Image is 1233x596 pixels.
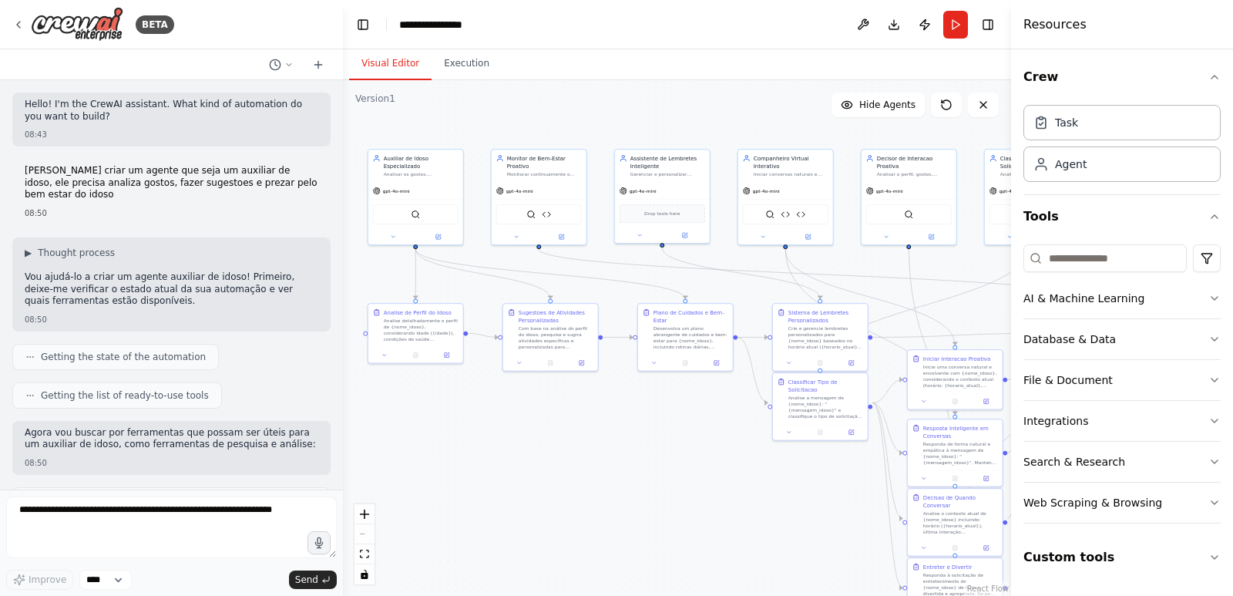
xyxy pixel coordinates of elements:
div: Agent [1055,157,1087,172]
g: Edge from 5b57ac1b-a942-41aa-9cce-82421ad3ac13 to fcf859f8-0ae8-4a77-aed9-ab3a35e4cf8c [737,333,768,406]
div: Resposta Inteligente em ConversasResponda de forma natural e empática à mensagem de {nome_idoso}:... [907,419,1003,487]
a: React Flow attribution [967,584,1009,593]
div: Gerenciar e personalizar lembretes para {nome_idoso}, incluindo medicamentos, consultas médicas, ... [630,171,705,177]
div: Decisor de Interacao Proativa [877,154,952,170]
button: ▶Thought process [25,247,115,259]
div: Classificar Tipo de SolicitacaoAnalise a mensagem de {nome_idoso}: "{mensagem_idoso}" e classifiq... [772,372,868,441]
div: Web Scraping & Browsing [1023,495,1162,510]
button: Open in side panel [838,428,864,437]
g: Edge from 4335cfb8-048c-4ccd-9bc2-9688ee6423cb to 578875a1-3fe8-43c1-bb4d-15c9b42055a6 [872,329,1037,341]
div: Sistema de Lembretes Personalizados [788,308,863,324]
div: Sugestoes de Atividades PersonalizadasCom base na análise do perfil do idoso, pesquise e sugira a... [502,303,599,372]
button: Tools [1023,195,1221,238]
div: Decisao de Quando Conversar [923,493,998,509]
div: Classificador de SolicitacoesAnalisar as mensagens e solicitações de {nome_idoso} para classifica... [984,149,1080,245]
span: Send [295,574,318,586]
button: fit view [354,544,375,564]
button: Hide Agents [832,93,925,117]
button: Send [289,571,337,589]
g: Edge from 48722f2a-3d83-433d-9950-52777bc18135 to 0ebf8f22-fb5e-4a2b-afc4-44d5b387905d [781,249,959,345]
div: Database & Data [1023,332,1116,347]
div: Assistente de Lembretes InteligenteGerenciar e personalizar lembretes para {nome_idoso}, incluind... [614,149,711,244]
g: Edge from fcf859f8-0ae8-4a77-aed9-ab3a35e4cf8c to b53aea99-d0c1-46c4-9d9a-c879935c8a05 [872,399,902,456]
button: No output available [939,544,971,553]
div: Auxiliar de Idoso EspecializadoAnalisar os gostos, necessidades e preferências de {nome_idoso}, f... [368,149,464,245]
button: Execution [432,48,502,80]
button: Hide left sidebar [352,14,374,35]
span: Thought process [38,247,115,259]
button: Open in side panel [973,544,999,553]
button: Switch to previous chat [263,56,300,74]
div: 08:50 [25,207,318,219]
span: gpt-4o-mini [506,188,533,194]
div: Analise de Perfil do Idoso [384,308,452,316]
button: Custom tools [1023,536,1221,579]
img: Buscar Conversas Similares [796,210,805,219]
button: Search & Research [1023,442,1221,482]
button: No output available [939,397,971,406]
div: Companheiro Virtual InterativoIniciar conversas naturais e estimulantes com {nome_idoso}, proporc... [737,149,834,245]
div: Decisor de Interacao ProativaAnalisar o perfil, gostos, horários preferenciais e padrões comporta... [861,149,957,245]
div: 08:50 [25,457,318,469]
button: No output available [534,359,566,368]
span: Improve [29,574,66,586]
nav: breadcrumb [399,17,462,32]
div: BETA [136,15,174,34]
div: Desenvolva um plano abrangente de cuidados e bem-estar para {nome_idoso}, incluindo rotinas diári... [653,325,728,350]
div: Tools [1023,238,1221,536]
p: [PERSON_NAME] criar um agente que seja um auxiliar de idoso, ele precisa analiza gostos, fazer su... [25,165,318,201]
span: gpt-4o-mini [753,188,780,194]
div: Companheiro Virtual Interativo [754,154,828,170]
div: Assistente de Lembretes Inteligente [630,154,705,170]
button: Open in side panel [909,232,953,241]
g: Edge from dc309a7d-2660-4d6e-8ded-47f79995035b to 578875a1-3fe8-43c1-bb4d-15c9b42055a6 [535,249,1094,299]
div: Classificar Tipo de Solicitacao [788,378,863,393]
button: Open in side panel [703,359,729,368]
div: Com base na análise do perfil do idoso, pesquise e sugira atividades específicas e personalizadas... [519,325,593,350]
div: Task [1055,115,1078,130]
div: 08:50 [25,314,318,325]
button: Open in side panel [838,359,864,368]
div: React Flow controls [354,504,375,584]
g: Edge from 0910ab4b-e8a9-4cda-94c0-e6a3eb688a6c to 278acebe-f274-47a5-9c45-7ad584091146 [412,249,554,299]
g: Edge from fcf859f8-0ae8-4a77-aed9-ab3a35e4cf8c to 1bf0a307-9c3c-41a4-9eed-151851f7db90 [872,399,902,522]
p: Vou ajudá-lo a criar um agente auxiliar de idoso! Primeiro, deixe-me verificar o estado atual da ... [25,271,318,308]
div: Analisar os gostos, necessidades e preferências de {nome_idoso}, fornecendo sugestões personaliza... [384,171,459,177]
img: Logo [31,7,123,42]
div: Iniciar Interacao Proativa [923,355,991,362]
span: gpt-4o-mini [1000,188,1026,194]
span: Getting the list of ready-to-use tools [41,389,209,402]
button: Open in side panel [973,474,999,483]
span: gpt-4o-mini [876,188,903,194]
img: Salvar Embedding Conversa [781,210,790,219]
g: Edge from 0910ab4b-e8a9-4cda-94c0-e6a3eb688a6c to 5b57ac1b-a942-41aa-9cce-82421ad3ac13 [412,249,689,299]
button: Open in side panel [568,359,594,368]
div: Version 1 [355,93,395,105]
g: Edge from 278acebe-f274-47a5-9c45-7ad584091146 to 5b57ac1b-a942-41aa-9cce-82421ad3ac13 [603,333,633,341]
g: Edge from fb24c6c7-8b1d-4468-833f-9c25f4014ce8 to 278acebe-f274-47a5-9c45-7ad584091146 [468,329,498,341]
g: Edge from 0910ab4b-e8a9-4cda-94c0-e6a3eb688a6c to fb24c6c7-8b1d-4468-833f-9c25f4014ce8 [412,249,419,299]
button: Open in side panel [539,232,583,241]
g: Edge from 48722f2a-3d83-433d-9950-52777bc18135 to b53aea99-d0c1-46c4-9d9a-c879935c8a05 [781,249,959,415]
button: Improve [6,570,73,590]
div: Iniciar Interacao ProativaInicie uma conversa natural e envolvente com {nome_idoso}, considerando... [907,349,1003,410]
span: Drop tools here [644,210,680,217]
div: Entreter e Divertir [923,563,973,571]
button: Click to speak your automation idea [307,531,331,554]
div: Monitor de Bem-Estar ProativoMonitorar continuamente o bem-estar de {nome_idoso}, detectando padr... [491,149,587,245]
div: Monitor de Bem-Estar Proativo [507,154,582,170]
g: Edge from 25d9e0aa-ac9d-4899-94d6-adfa2e24a056 to fcf859f8-0ae8-4a77-aed9-ab3a35e4cf8c [816,241,1036,369]
div: AI & Machine Learning [1023,291,1144,306]
div: Integrations [1023,413,1088,429]
h4: Resources [1023,15,1087,34]
div: Analise a mensagem de {nome_idoso}: "{mensagem_idoso}" e classifique o tipo de solicitação. Consi... [788,395,863,419]
div: Responda de forma natural e empática à mensagem de {nome_idoso}: "{mensagem_idoso}". Mantenha o c... [923,441,998,466]
div: Analise detalhadamente o perfil de {nome_idoso}, considerando idade ({idade}), condições de saúde... [384,318,459,342]
button: zoom in [354,504,375,524]
div: Search & Research [1023,454,1125,470]
button: Web Scraping & Browsing [1023,483,1221,523]
button: No output available [399,351,432,360]
div: Monitorar continuamente o bem-estar de {nome_idoso}, detectando padrões de comportamento, necessi... [507,171,582,177]
div: 08:43 [25,129,318,140]
button: No output available [669,359,701,368]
